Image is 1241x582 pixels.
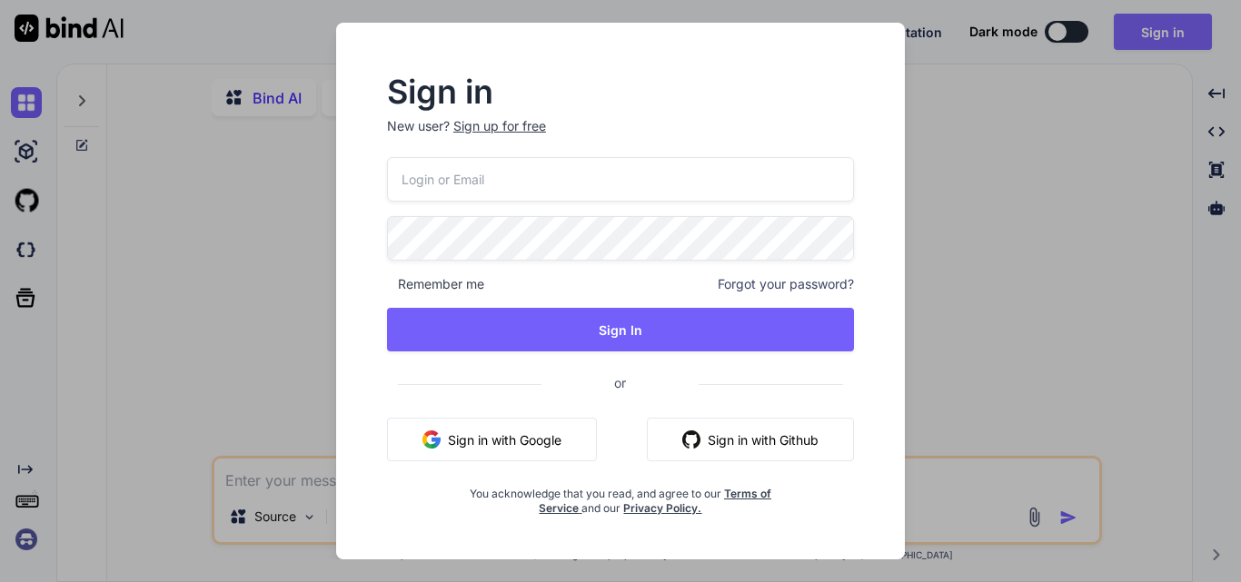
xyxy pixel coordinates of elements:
button: Sign in with Google [387,418,597,461]
img: github [682,430,700,449]
p: New user? [387,117,854,157]
button: Sign In [387,308,854,351]
h2: Sign in [387,77,854,106]
div: You acknowledge that you read, and agree to our and our [465,476,777,516]
span: or [541,360,699,405]
input: Login or Email [387,157,854,202]
div: Sign up for free [453,117,546,135]
span: Forgot your password? [718,275,854,293]
img: google [422,430,441,449]
a: Privacy Policy. [623,501,701,515]
button: Sign in with Github [647,418,854,461]
span: Remember me [387,275,484,293]
a: Terms of Service [539,487,771,515]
